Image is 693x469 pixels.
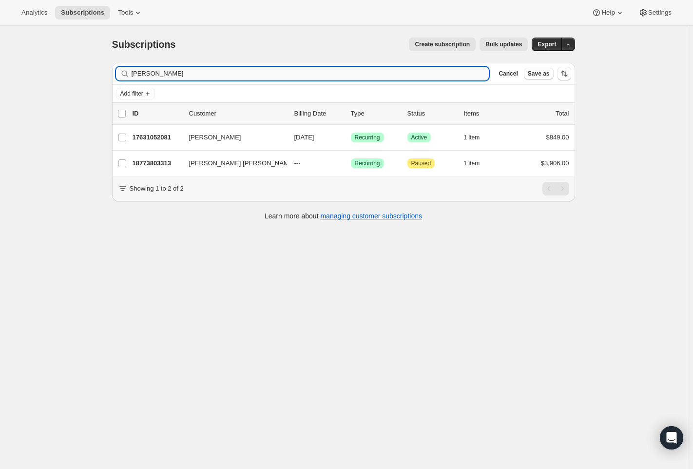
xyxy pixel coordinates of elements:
[528,70,550,78] span: Save as
[355,134,380,141] span: Recurring
[407,109,456,118] p: Status
[265,211,422,221] p: Learn more about
[542,182,569,195] nav: Pagination
[133,109,569,118] div: IDCustomerBilling DateTypeStatusItemsTotal
[133,131,569,144] div: 17631052081[PERSON_NAME][DATE]SuccessRecurringSuccessActive1 item$849.00
[495,68,521,79] button: Cancel
[132,67,489,80] input: Filter subscribers
[189,158,295,168] span: [PERSON_NAME] [PERSON_NAME]
[116,88,155,99] button: Add filter
[480,38,528,51] button: Bulk updates
[541,159,569,167] span: $3,906.00
[464,134,480,141] span: 1 item
[586,6,630,20] button: Help
[411,159,431,167] span: Paused
[558,67,571,80] button: Sort the results
[464,156,491,170] button: 1 item
[118,9,133,17] span: Tools
[183,156,281,171] button: [PERSON_NAME] [PERSON_NAME]
[415,40,470,48] span: Create subscription
[524,68,554,79] button: Save as
[133,133,181,142] p: 17631052081
[21,9,47,17] span: Analytics
[464,131,491,144] button: 1 item
[294,134,314,141] span: [DATE]
[351,109,400,118] div: Type
[133,158,181,168] p: 18773803313
[133,109,181,118] p: ID
[189,109,287,118] p: Customer
[16,6,53,20] button: Analytics
[532,38,562,51] button: Export
[183,130,281,145] button: [PERSON_NAME]
[648,9,672,17] span: Settings
[133,156,569,170] div: 18773803313[PERSON_NAME] [PERSON_NAME]---SuccessRecurringAttentionPaused1 item$3,906.00
[55,6,110,20] button: Subscriptions
[464,109,513,118] div: Items
[660,426,683,449] div: Open Intercom Messenger
[464,159,480,167] span: 1 item
[120,90,143,98] span: Add filter
[633,6,677,20] button: Settings
[409,38,476,51] button: Create subscription
[61,9,104,17] span: Subscriptions
[294,109,343,118] p: Billing Date
[499,70,518,78] span: Cancel
[485,40,522,48] span: Bulk updates
[601,9,615,17] span: Help
[130,184,184,194] p: Showing 1 to 2 of 2
[112,39,176,50] span: Subscriptions
[355,159,380,167] span: Recurring
[411,134,427,141] span: Active
[189,133,241,142] span: [PERSON_NAME]
[546,134,569,141] span: $849.00
[320,212,422,220] a: managing customer subscriptions
[538,40,556,48] span: Export
[294,159,301,167] span: ---
[112,6,149,20] button: Tools
[556,109,569,118] p: Total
